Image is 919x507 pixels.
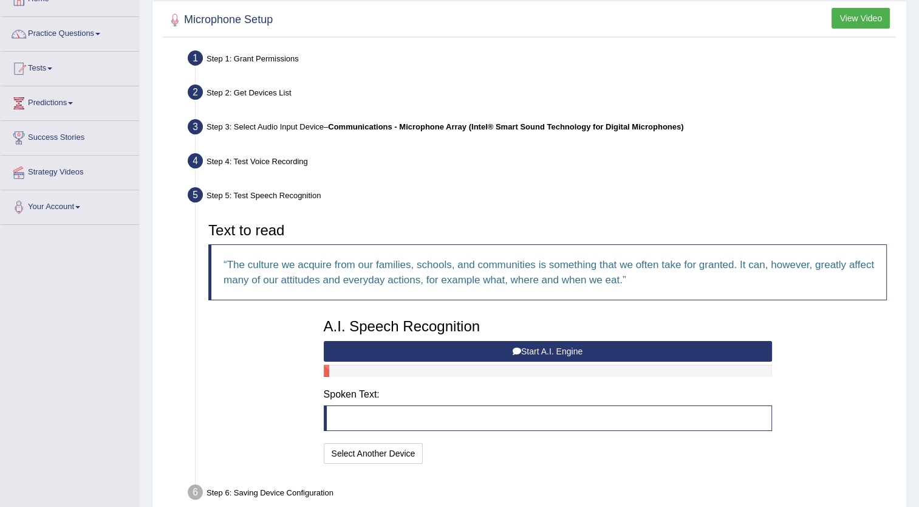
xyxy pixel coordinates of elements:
a: Strategy Videos [1,156,139,186]
a: Tests [1,52,139,82]
div: Step 2: Get Devices List [182,81,901,108]
div: Step 3: Select Audio Input Device [182,116,901,142]
h2: Microphone Setup [166,11,273,29]
button: View Video [832,8,890,29]
a: Practice Questions [1,17,139,47]
div: Step 1: Grant Permissions [182,47,901,74]
div: Step 5: Test Speech Recognition [182,184,901,210]
a: Your Account [1,190,139,221]
b: Communications - Microphone Array (Intel® Smart Sound Technology for Digital Microphones) [328,122,683,131]
a: Success Stories [1,121,139,151]
h3: A.I. Speech Recognition [324,319,772,334]
h3: Text to read [208,222,887,238]
h4: Spoken Text: [324,389,772,400]
button: Start A.I. Engine [324,341,772,362]
span: – [324,122,683,131]
div: Step 4: Test Voice Recording [182,150,901,176]
button: Select Another Device [324,443,423,464]
a: Predictions [1,86,139,117]
q: The culture we acquire from our families, schools, and communities is something that we often tak... [224,259,874,286]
